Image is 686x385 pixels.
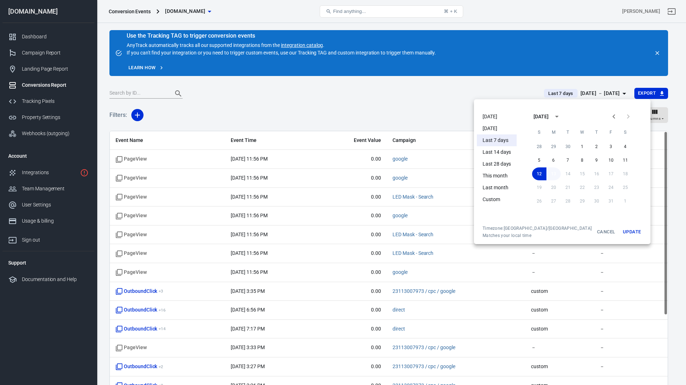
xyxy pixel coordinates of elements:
[483,225,592,231] div: Timezone: [GEOGRAPHIC_DATA]/[GEOGRAPHIC_DATA]
[477,123,517,134] li: [DATE]
[618,140,633,153] button: 4
[561,154,575,167] button: 7
[595,225,617,238] button: Cancel
[604,140,618,153] button: 3
[532,167,546,180] button: 12
[620,225,643,238] button: Update
[477,182,517,194] li: Last month
[534,113,549,120] div: [DATE]
[477,111,517,123] li: [DATE]
[619,125,632,139] span: Saturday
[575,154,589,167] button: 8
[546,167,561,180] button: 13
[546,154,561,167] button: 6
[477,146,517,158] li: Last 14 days
[546,140,561,153] button: 29
[589,154,604,167] button: 9
[483,233,592,238] span: Matches your local time
[589,140,604,153] button: 2
[551,110,563,123] button: calendar view is open, switch to year view
[477,158,517,170] li: Last 28 days
[477,134,517,146] li: Last 7 days
[575,140,589,153] button: 1
[561,140,575,153] button: 30
[576,125,589,139] span: Wednesday
[607,109,621,124] button: Previous month
[477,194,517,205] li: Custom
[532,154,546,167] button: 5
[532,140,546,153] button: 28
[477,170,517,182] li: This month
[547,125,560,139] span: Monday
[590,125,603,139] span: Thursday
[533,125,546,139] span: Sunday
[562,125,574,139] span: Tuesday
[605,125,617,139] span: Friday
[604,154,618,167] button: 10
[618,154,633,167] button: 11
